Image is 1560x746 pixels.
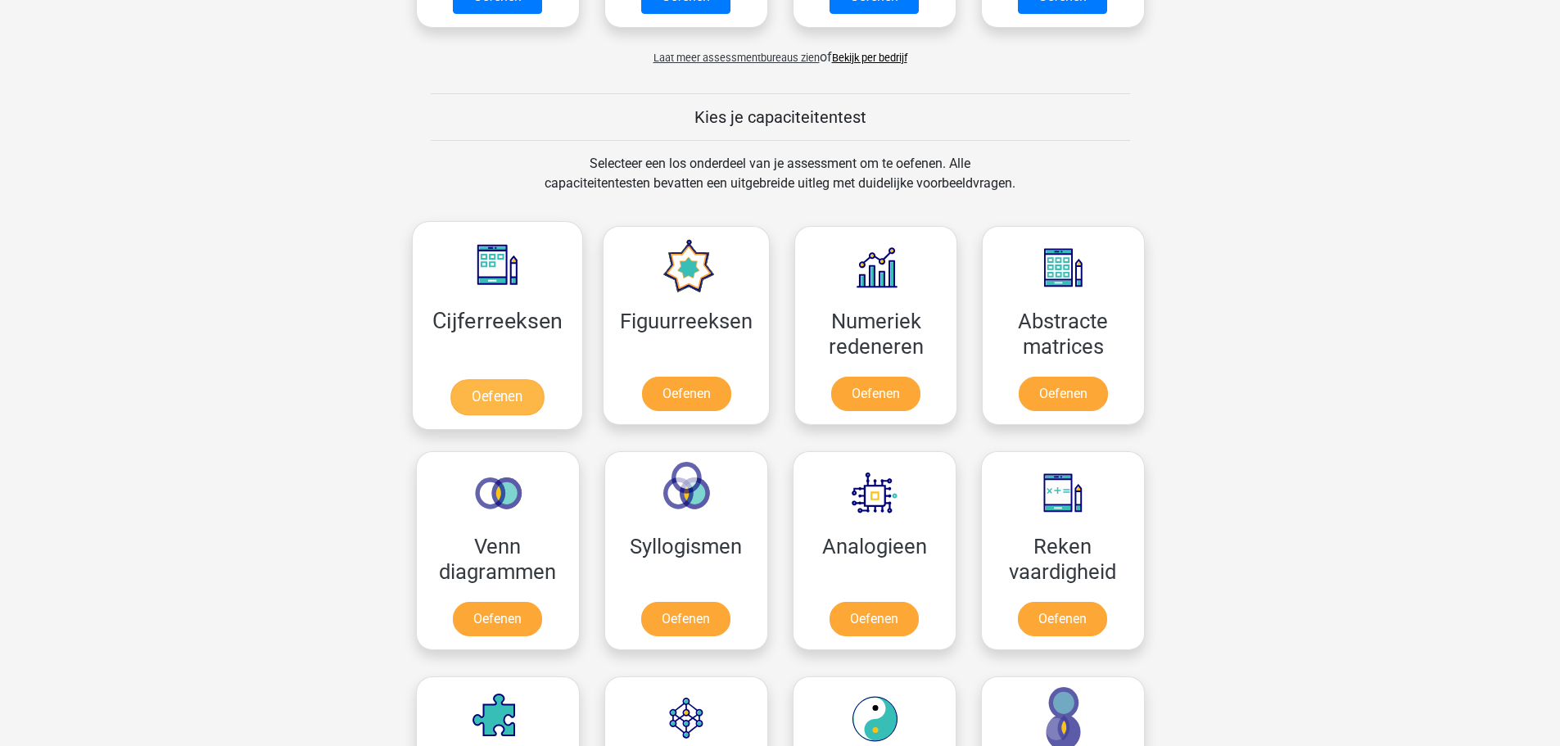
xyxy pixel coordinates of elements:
[641,602,730,636] a: Oefenen
[653,52,820,64] span: Laat meer assessmentbureaus zien
[1018,602,1107,636] a: Oefenen
[431,107,1130,127] h5: Kies je capaciteitentest
[831,377,920,411] a: Oefenen
[830,602,919,636] a: Oefenen
[404,34,1157,67] div: of
[453,602,542,636] a: Oefenen
[529,154,1031,213] div: Selecteer een los onderdeel van je assessment om te oefenen. Alle capaciteitentesten bevatten een...
[1019,377,1108,411] a: Oefenen
[642,377,731,411] a: Oefenen
[450,379,544,415] a: Oefenen
[832,52,907,64] a: Bekijk per bedrijf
